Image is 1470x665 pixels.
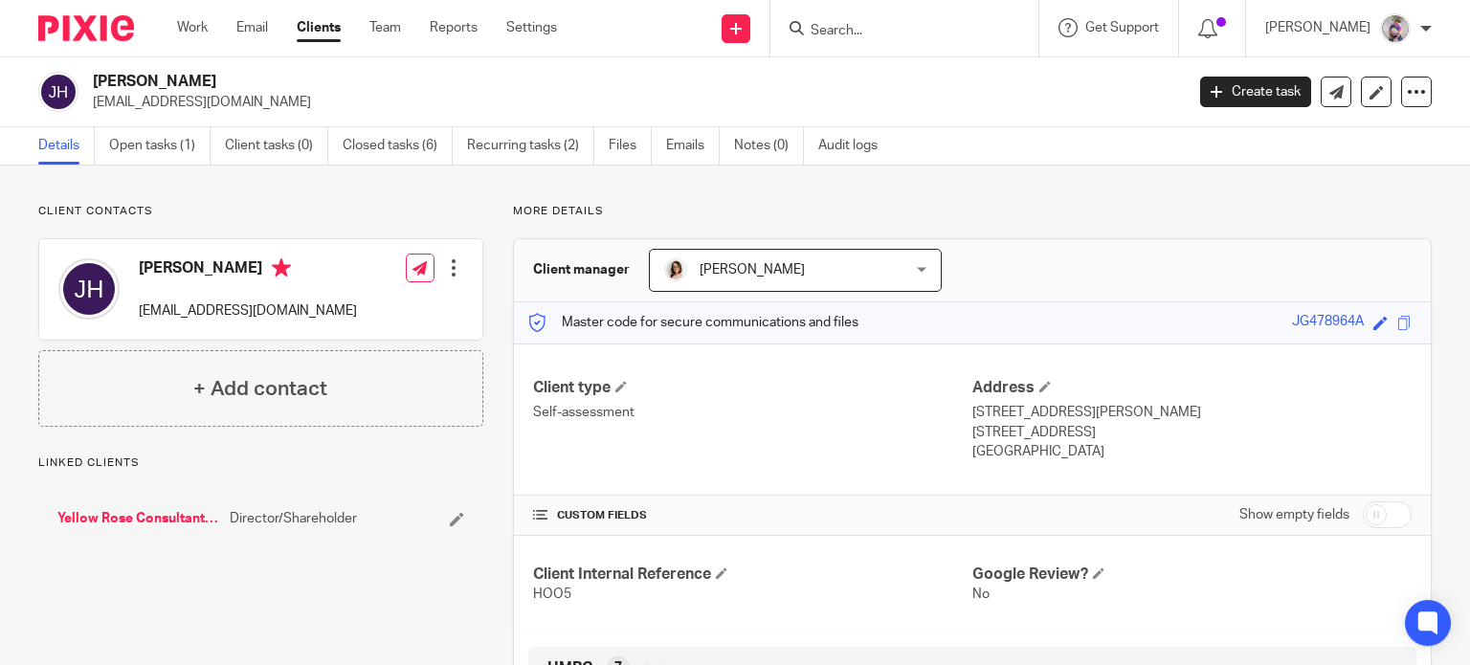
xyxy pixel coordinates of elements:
[513,204,1432,219] p: More details
[177,18,208,37] a: Work
[972,565,1412,585] h4: Google Review?
[236,18,268,37] a: Email
[38,72,78,112] img: svg%3E
[1085,21,1159,34] span: Get Support
[57,509,220,528] a: Yellow Rose Consultants Limited
[533,587,571,601] span: HOO5
[972,378,1412,398] h4: Address
[343,127,453,165] a: Closed tasks (6)
[664,258,687,281] img: Caroline%20-%20HS%20-%20LI.png
[533,565,972,585] h4: Client Internal Reference
[297,18,341,37] a: Clients
[818,127,892,165] a: Audit logs
[533,378,972,398] h4: Client type
[1380,13,1411,44] img: DBTieDye.jpg
[533,260,630,279] h3: Client manager
[700,263,805,277] span: [PERSON_NAME]
[93,93,1171,112] p: [EMAIL_ADDRESS][DOMAIN_NAME]
[528,313,858,332] p: Master code for secure communications and files
[972,423,1412,442] p: [STREET_ADDRESS]
[225,127,328,165] a: Client tasks (0)
[972,403,1412,422] p: [STREET_ADDRESS][PERSON_NAME]
[734,127,804,165] a: Notes (0)
[809,23,981,40] input: Search
[38,127,95,165] a: Details
[139,301,357,321] p: [EMAIL_ADDRESS][DOMAIN_NAME]
[272,258,291,277] i: Primary
[38,455,483,471] p: Linked clients
[369,18,401,37] a: Team
[1239,505,1349,524] label: Show empty fields
[430,18,478,37] a: Reports
[109,127,211,165] a: Open tasks (1)
[1265,18,1370,37] p: [PERSON_NAME]
[230,509,357,528] span: Director/Shareholder
[533,403,972,422] p: Self-assessment
[666,127,720,165] a: Emails
[506,18,557,37] a: Settings
[609,127,652,165] a: Files
[193,374,327,404] h4: + Add contact
[93,72,956,92] h2: [PERSON_NAME]
[533,508,972,523] h4: CUSTOM FIELDS
[972,587,990,601] span: No
[38,204,483,219] p: Client contacts
[972,442,1412,461] p: [GEOGRAPHIC_DATA]
[139,258,357,282] h4: [PERSON_NAME]
[58,258,120,320] img: svg%3E
[1200,77,1311,107] a: Create task
[1292,312,1364,334] div: JG478964A
[467,127,594,165] a: Recurring tasks (2)
[38,15,134,41] img: Pixie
